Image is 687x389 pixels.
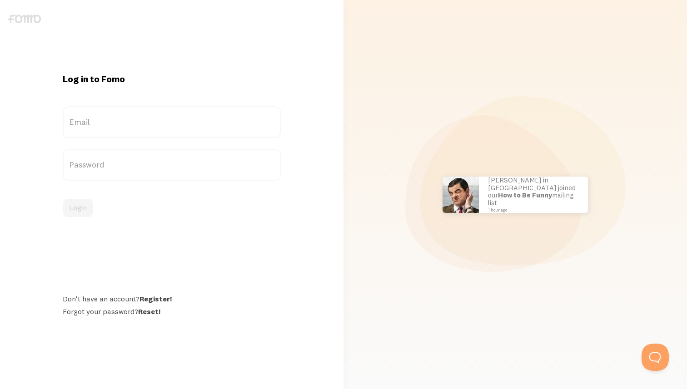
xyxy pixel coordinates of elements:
div: Forgot your password? [63,307,281,316]
a: Reset! [138,307,160,316]
label: Password [63,149,281,181]
a: Register! [139,294,172,303]
div: Don't have an account? [63,294,281,303]
iframe: Help Scout Beacon - Open [642,344,669,371]
img: fomo-logo-gray-b99e0e8ada9f9040e2984d0d95b3b12da0074ffd48d1e5cb62ac37fc77b0b268.svg [8,15,41,23]
label: Email [63,106,281,138]
h1: Log in to Fomo [63,73,281,85]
